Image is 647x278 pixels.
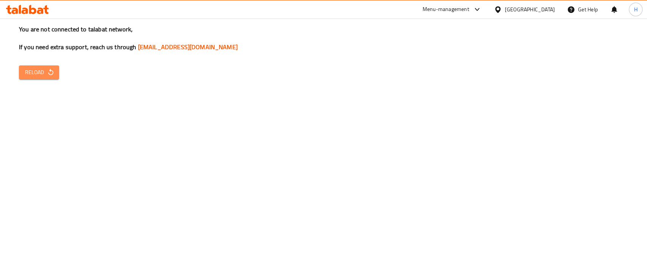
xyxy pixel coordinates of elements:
[505,5,555,14] div: [GEOGRAPHIC_DATA]
[423,5,469,14] div: Menu-management
[25,68,53,77] span: Reload
[634,5,637,14] span: H
[19,65,59,79] button: Reload
[138,41,238,53] a: [EMAIL_ADDRESS][DOMAIN_NAME]
[19,25,628,51] h3: You are not connected to talabat network, If you need extra support, reach us through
